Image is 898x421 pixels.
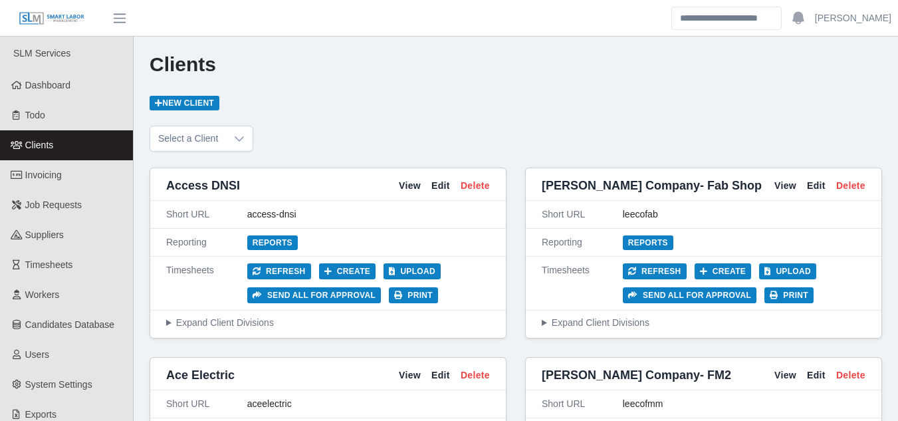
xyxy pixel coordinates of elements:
div: Timesheets [166,263,247,303]
a: Delete [461,368,490,382]
a: Edit [807,368,826,382]
a: Delete [836,368,865,382]
h1: Clients [150,53,882,76]
a: Reports [623,235,673,250]
button: Upload [384,263,441,279]
summary: Expand Client Divisions [542,316,865,330]
button: Create [695,263,752,279]
a: Edit [431,368,450,382]
div: leecofab [623,208,865,221]
a: View [774,368,796,382]
span: Ace Electric [166,366,235,384]
div: Short URL [166,208,247,221]
span: Job Requests [25,200,82,210]
a: Reports [247,235,298,250]
a: Delete [461,179,490,193]
a: [PERSON_NAME] [815,11,891,25]
div: Short URL [542,208,623,221]
span: Candidates Database [25,319,115,330]
summary: Expand Client Divisions [166,316,490,330]
span: Exports [25,409,56,420]
div: leecofmm [623,397,865,411]
a: Delete [836,179,865,193]
div: Short URL [166,397,247,411]
span: Select a Client [150,126,226,151]
a: View [774,179,796,193]
span: System Settings [25,379,92,390]
span: Dashboard [25,80,71,90]
span: Invoicing [25,170,62,180]
img: SLM Logo [19,11,85,26]
div: Timesheets [542,263,623,303]
a: New Client [150,96,219,110]
a: View [399,368,421,382]
button: Refresh [623,263,687,279]
span: Timesheets [25,259,73,270]
a: Edit [807,179,826,193]
span: [PERSON_NAME] Company- FM2 [542,366,731,384]
a: Edit [431,179,450,193]
button: Send all for approval [247,287,381,303]
a: View [399,179,421,193]
input: Search [671,7,782,30]
span: Users [25,349,50,360]
div: Reporting [542,235,623,249]
span: Access DNSI [166,176,240,195]
div: Short URL [542,397,623,411]
div: Reporting [166,235,247,249]
button: Print [764,287,814,303]
button: Refresh [247,263,311,279]
button: Upload [759,263,816,279]
button: Print [389,287,438,303]
span: Workers [25,289,60,300]
div: aceelectric [247,397,490,411]
button: Create [319,263,376,279]
button: Send all for approval [623,287,756,303]
span: Todo [25,110,45,120]
span: Clients [25,140,54,150]
div: access-dnsi [247,208,490,221]
span: SLM Services [13,48,70,59]
span: Suppliers [25,229,64,240]
span: [PERSON_NAME] Company- Fab Shop [542,176,762,195]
